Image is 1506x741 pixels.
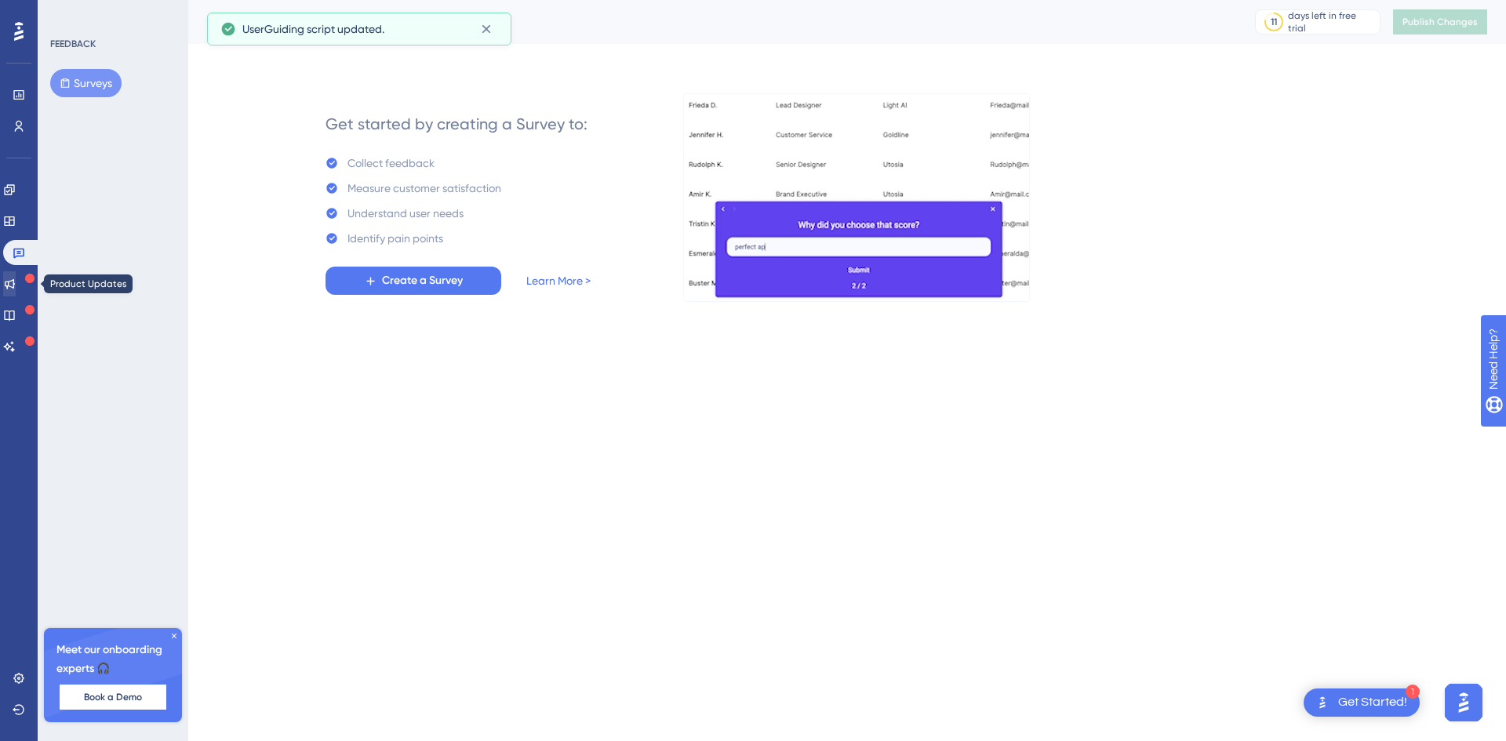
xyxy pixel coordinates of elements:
[1271,16,1277,28] div: 11
[326,113,587,135] div: Get started by creating a Survey to:
[326,267,501,295] button: Create a Survey
[60,685,166,710] button: Book a Demo
[1406,685,1420,699] div: 1
[84,691,142,703] span: Book a Demo
[347,179,501,198] div: Measure customer satisfaction
[56,641,169,678] span: Meet our onboarding experts 🎧
[242,20,384,38] span: UserGuiding script updated.
[1313,693,1332,712] img: launcher-image-alternative-text
[382,271,463,290] span: Create a Survey
[1402,16,1478,28] span: Publish Changes
[50,69,122,97] button: Surveys
[1288,9,1375,35] div: days left in free trial
[526,271,591,290] a: Learn More >
[37,4,98,23] span: Need Help?
[347,204,464,223] div: Understand user needs
[347,154,435,173] div: Collect feedback
[1304,688,1420,717] div: Open Get Started! checklist, remaining modules: 1
[50,38,96,50] div: FEEDBACK
[1440,679,1487,726] iframe: UserGuiding AI Assistant Launcher
[207,11,1216,33] div: Surveys
[1393,9,1487,35] button: Publish Changes
[1338,694,1407,711] div: Get Started!
[347,229,443,248] div: Identify pain points
[683,93,1030,302] img: b81bf5b5c10d0e3e90f664060979471a.gif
